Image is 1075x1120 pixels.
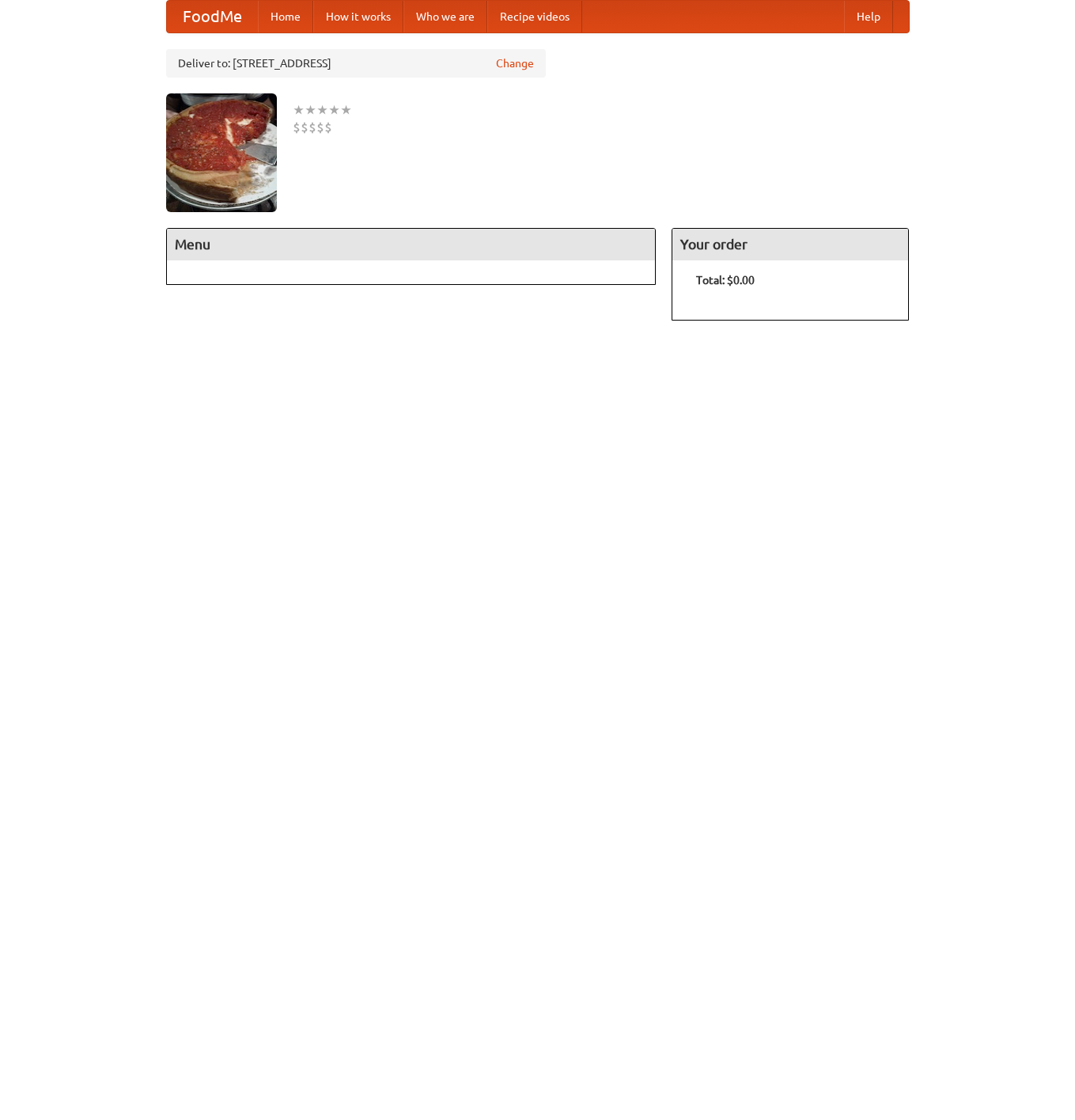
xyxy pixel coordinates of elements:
li: ★ [340,101,352,119]
li: $ [308,119,316,136]
li: ★ [293,101,305,119]
li: $ [324,119,332,136]
b: Total: $0.00 [696,274,755,287]
a: Change [496,55,534,71]
li: $ [301,119,308,136]
li: ★ [328,101,340,119]
li: $ [316,119,324,136]
li: $ [293,119,301,136]
div: Deliver to: [STREET_ADDRESS] [166,49,546,78]
li: ★ [316,101,328,119]
h4: Your order [672,229,908,260]
a: Recipe videos [487,1,582,32]
img: angular.jpg [166,93,277,212]
h4: Menu [167,229,656,260]
a: FoodMe [167,1,258,32]
a: Home [258,1,313,32]
a: Who we are [403,1,487,32]
a: Help [844,1,893,32]
a: How it works [313,1,403,32]
li: ★ [305,101,316,119]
